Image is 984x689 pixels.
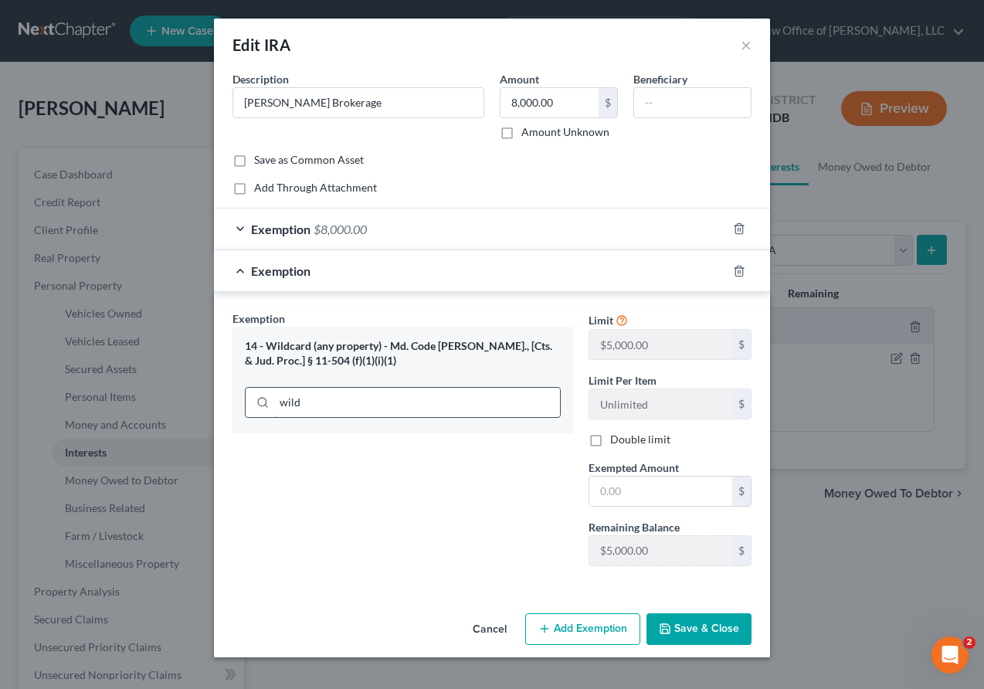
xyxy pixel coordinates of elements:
div: $ [599,88,617,117]
input: -- [634,88,751,117]
label: Save as Common Asset [254,152,364,168]
input: Describe... [233,88,484,117]
div: $ [732,330,751,359]
span: Exemption [251,222,310,236]
div: 14 - Wildcard (any property) - Md. Code [PERSON_NAME]., [Cts. & Jud. Proc.] § 11-504 (f)(1)(i)(1) [245,339,561,368]
button: × [741,36,752,54]
span: $8,000.00 [314,222,367,236]
label: Amount Unknown [521,124,609,140]
div: Edit IRA [232,34,290,56]
span: Exemption [251,263,310,278]
input: -- [589,330,732,359]
button: Add Exemption [525,613,640,646]
label: Limit Per Item [589,372,657,389]
span: Description [232,73,289,86]
label: Remaining Balance [589,519,680,535]
label: Amount [500,71,539,87]
span: 2 [963,636,976,649]
button: Save & Close [646,613,752,646]
div: $ [732,536,751,565]
button: Cancel [460,615,519,646]
input: Search exemption rules... [274,388,560,417]
span: Exempted Amount [589,461,679,474]
iframe: Intercom live chat [931,636,969,674]
label: Beneficiary [633,71,687,87]
span: Exemption [232,312,285,325]
label: Add Through Attachment [254,180,377,195]
input: 0.00 [589,477,732,506]
input: -- [589,389,732,419]
div: $ [732,389,751,419]
label: Double limit [610,432,670,447]
input: -- [589,536,732,565]
span: Limit [589,314,613,327]
input: 0.00 [500,88,599,117]
div: $ [732,477,751,506]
